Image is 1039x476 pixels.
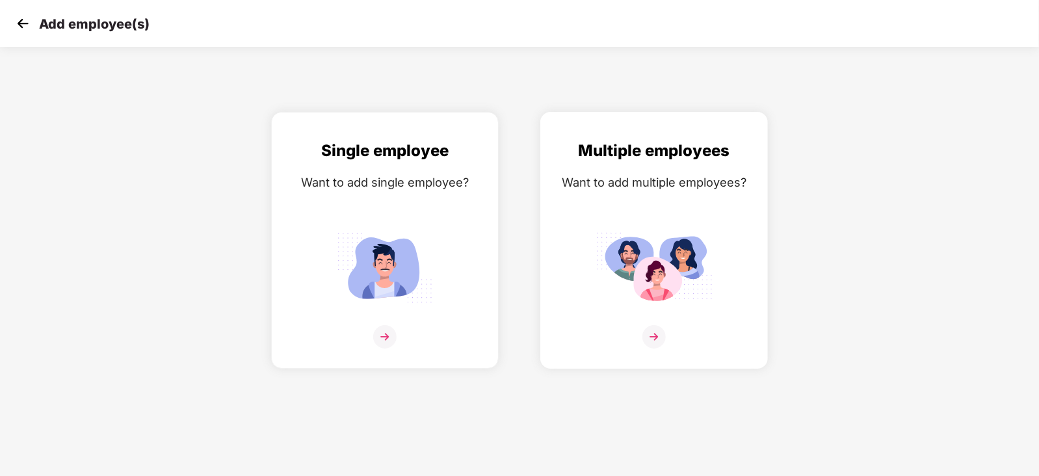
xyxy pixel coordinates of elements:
[285,139,485,163] div: Single employee
[596,227,713,308] img: svg+xml;base64,PHN2ZyB4bWxucz0iaHR0cDovL3d3dy53My5vcmcvMjAwMC9zdmciIGlkPSJNdWx0aXBsZV9lbXBsb3llZS...
[285,173,485,192] div: Want to add single employee?
[39,16,150,32] p: Add employee(s)
[642,325,666,349] img: svg+xml;base64,PHN2ZyB4bWxucz0iaHR0cDovL3d3dy53My5vcmcvMjAwMC9zdmciIHdpZHRoPSIzNiIgaGVpZ2h0PSIzNi...
[13,14,33,33] img: svg+xml;base64,PHN2ZyB4bWxucz0iaHR0cDovL3d3dy53My5vcmcvMjAwMC9zdmciIHdpZHRoPSIzMCIgaGVpZ2h0PSIzMC...
[373,325,397,349] img: svg+xml;base64,PHN2ZyB4bWxucz0iaHR0cDovL3d3dy53My5vcmcvMjAwMC9zdmciIHdpZHRoPSIzNiIgaGVpZ2h0PSIzNi...
[554,139,754,163] div: Multiple employees
[554,173,754,192] div: Want to add multiple employees?
[326,227,443,308] img: svg+xml;base64,PHN2ZyB4bWxucz0iaHR0cDovL3d3dy53My5vcmcvMjAwMC9zdmciIGlkPSJTaW5nbGVfZW1wbG95ZWUiIH...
